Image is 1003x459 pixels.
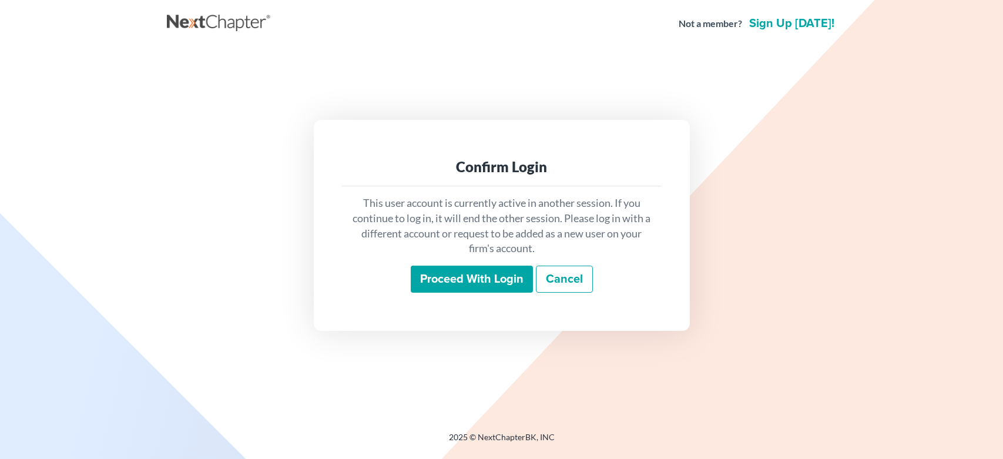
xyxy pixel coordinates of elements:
input: Proceed with login [411,266,533,293]
a: Sign up [DATE]! [747,18,837,29]
p: This user account is currently active in another session. If you continue to log in, it will end ... [351,196,652,256]
div: Confirm Login [351,158,652,176]
strong: Not a member? [679,17,742,31]
div: 2025 © NextChapterBK, INC [167,431,837,453]
a: Cancel [536,266,593,293]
